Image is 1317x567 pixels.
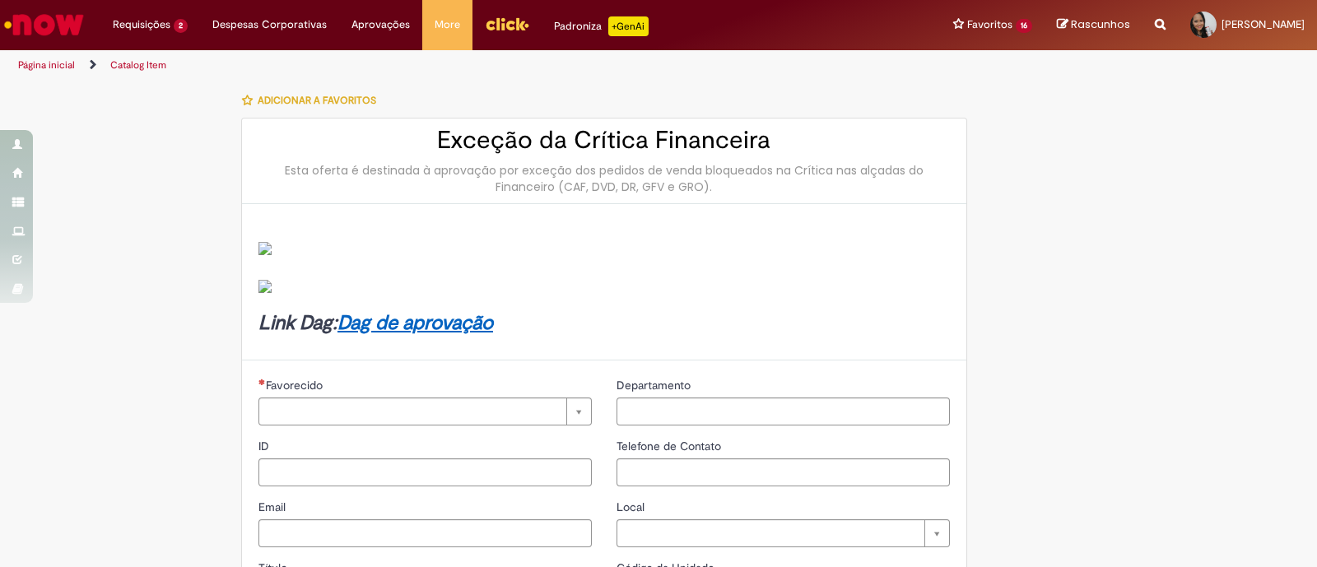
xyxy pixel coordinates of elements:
[608,16,649,36] p: +GenAi
[258,280,272,293] img: sys_attachment.do
[1222,17,1305,31] span: [PERSON_NAME]
[617,378,694,393] span: Departamento
[1057,17,1130,33] a: Rascunhos
[113,16,170,33] span: Requisições
[351,16,410,33] span: Aprovações
[258,94,376,107] span: Adicionar a Favoritos
[2,8,86,41] img: ServiceNow
[554,16,649,36] div: Padroniza
[258,397,592,425] a: Limpar campo Favorecido
[617,519,950,547] a: Limpar campo Local
[258,379,266,385] span: Necessários
[1016,19,1032,33] span: 16
[18,58,75,72] a: Página inicial
[258,439,272,453] span: ID
[485,12,529,36] img: click_logo_yellow_360x200.png
[617,439,724,453] span: Telefone de Contato
[174,19,188,33] span: 2
[967,16,1012,33] span: Favoritos
[258,500,289,514] span: Email
[258,519,592,547] input: Email
[435,16,460,33] span: More
[258,242,272,255] img: sys_attachment.do
[212,16,327,33] span: Despesas Corporativas
[337,310,493,336] a: Dag de aprovação
[110,58,166,72] a: Catalog Item
[241,83,385,118] button: Adicionar a Favoritos
[258,310,493,336] strong: Link Dag:
[258,458,592,486] input: ID
[12,50,866,81] ul: Trilhas de página
[617,500,648,514] span: Local
[617,397,950,425] input: Departamento
[266,378,326,393] span: Necessários - Favorecido
[617,458,950,486] input: Telefone de Contato
[258,127,950,154] h2: Exceção da Crítica Financeira
[1071,16,1130,32] span: Rascunhos
[258,162,950,195] div: Esta oferta é destinada à aprovação por exceção dos pedidos de venda bloqueados na Crítica nas al...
